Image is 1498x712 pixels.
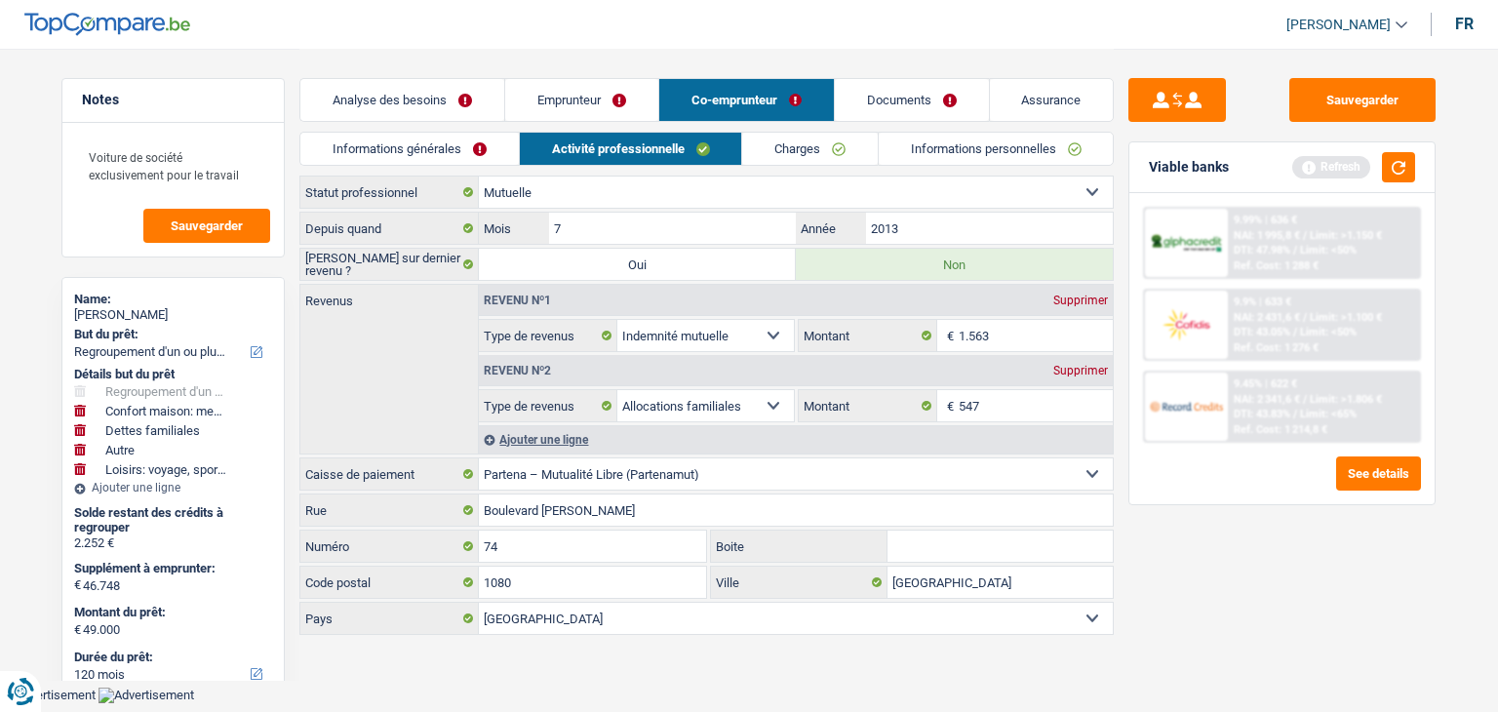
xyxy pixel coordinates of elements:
label: Rue [300,494,479,526]
button: See details [1336,456,1421,491]
label: Montant [799,320,937,351]
span: Limit: <50% [1300,326,1357,338]
span: € [937,320,959,351]
div: Refresh [1292,156,1370,178]
button: Sauvegarder [143,209,270,243]
div: [PERSON_NAME] [74,307,272,323]
label: Numéro [300,531,479,562]
a: Documents [835,79,989,121]
span: NAI: 2 341,6 € [1234,393,1300,406]
label: Durée du prêt: [74,650,268,665]
label: Caisse de paiement [300,458,479,490]
label: Depuis quand [300,213,479,244]
label: Montant [799,390,937,421]
div: Ajouter une ligne [74,481,272,494]
div: Ref. Cost: 1 214,8 € [1234,423,1327,436]
div: Revenu nº2 [479,365,556,376]
div: Ref. Cost: 1 276 € [1234,341,1319,354]
span: € [74,622,81,638]
span: Sauvegarder [171,219,243,232]
span: / [1303,229,1307,242]
img: Cofidis [1150,306,1222,342]
span: Limit: >1.100 € [1310,311,1382,324]
div: Détails but du prêt [74,367,272,382]
span: DTI: 47.98% [1234,244,1290,257]
div: 9.9% | 633 € [1234,296,1291,308]
span: NAI: 2 431,6 € [1234,311,1300,324]
img: Record Credits [1150,388,1222,424]
label: Supplément à emprunter: [74,561,268,576]
span: / [1293,408,1297,420]
div: Viable banks [1149,159,1229,176]
label: Type de revenus [479,390,617,421]
a: Assurance [990,79,1114,121]
span: NAI: 1 995,8 € [1234,229,1300,242]
span: Limit: >1.150 € [1310,229,1382,242]
a: [PERSON_NAME] [1271,9,1407,41]
span: Limit: <65% [1300,408,1357,420]
img: TopCompare Logo [24,13,190,36]
span: / [1293,326,1297,338]
a: Informations générales [300,133,519,165]
div: Supprimer [1048,365,1113,376]
label: Statut professionnel [300,177,479,208]
label: Ville [711,567,888,598]
label: Revenus [300,285,478,307]
label: [PERSON_NAME] sur dernier revenu ? [300,249,479,280]
label: Pays [300,603,479,634]
label: Année [796,213,865,244]
button: Sauvegarder [1289,78,1436,122]
a: Co-emprunteur [659,79,834,121]
span: € [937,390,959,421]
span: / [1303,311,1307,324]
div: Ajouter une ligne [479,425,1113,454]
span: € [74,577,81,593]
a: Charges [742,133,878,165]
span: / [1303,393,1307,406]
div: Ref. Cost: 1 288 € [1234,259,1319,272]
div: Revenu nº1 [479,295,556,306]
label: Montant du prêt: [74,605,268,620]
span: Limit: >1.806 € [1310,393,1382,406]
label: Code postal [300,567,479,598]
a: Informations personnelles [879,133,1114,165]
span: / [1293,244,1297,257]
label: Type de revenus [479,320,617,351]
span: DTI: 43.83% [1234,408,1290,420]
h5: Notes [82,92,264,108]
div: fr [1455,15,1474,33]
div: 9.45% | 622 € [1234,377,1297,390]
a: Activité professionnelle [520,133,742,165]
label: But du prêt: [74,327,268,342]
a: Analyse des besoins [300,79,504,121]
span: [PERSON_NAME] [1286,17,1391,33]
a: Emprunteur [505,79,658,121]
label: Non [796,249,1113,280]
span: DTI: 43.05% [1234,326,1290,338]
div: 2.252 € [74,535,272,551]
img: AlphaCredit [1150,232,1222,255]
label: Oui [479,249,796,280]
img: Advertisement [99,688,194,703]
span: Limit: <50% [1300,244,1357,257]
div: Name: [74,292,272,307]
label: Mois [479,213,548,244]
div: Supprimer [1048,295,1113,306]
label: Boite [711,531,888,562]
div: Solde restant des crédits à regrouper [74,505,272,535]
div: 9.99% | 636 € [1234,214,1297,226]
input: MM [549,213,796,244]
input: AAAA [866,213,1113,244]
